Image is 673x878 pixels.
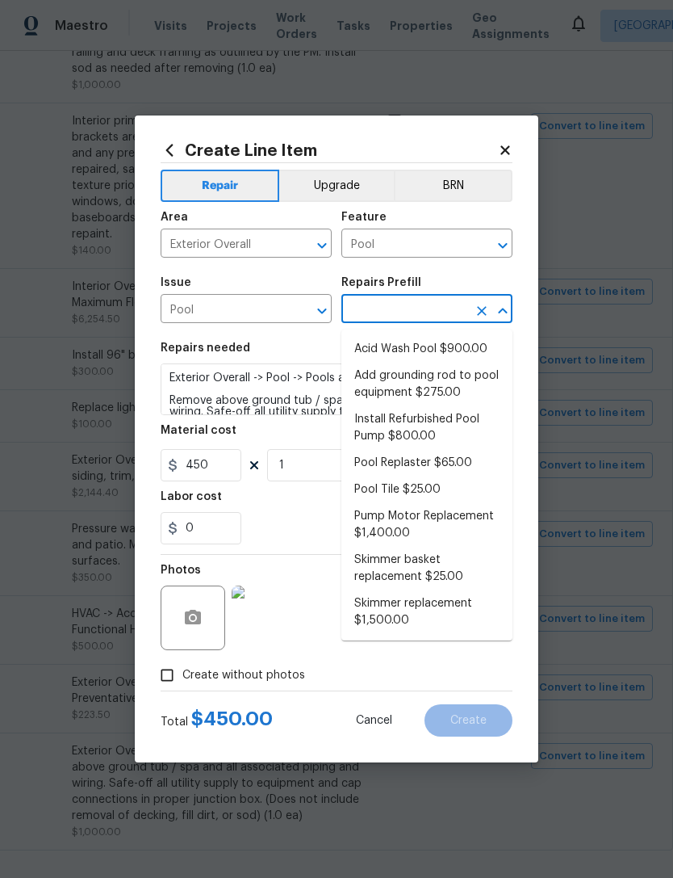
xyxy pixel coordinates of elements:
[161,711,273,730] div: Total
[341,336,512,363] li: Acid Wash Pool $900.00
[341,212,387,223] h5: Feature
[450,715,487,727] span: Create
[341,406,512,450] li: Install Refurbished Pool Pump $800.00
[161,277,191,288] h5: Issue
[161,170,279,202] button: Repair
[311,300,333,322] button: Open
[341,277,421,288] h5: Repairs Prefill
[491,234,514,257] button: Open
[161,363,512,415] textarea: Exterior Overall -> Pool -> Pools and Hot tubs Remove above ground tub / spa and all associated p...
[394,170,512,202] button: BRN
[341,547,512,590] li: Skimmer basket replacement $25.00
[161,141,498,159] h2: Create Line Item
[356,715,392,727] span: Cancel
[161,425,236,436] h5: Material cost
[341,450,512,477] li: Pool Replaster $65.00
[341,503,512,547] li: Pump Motor Replacement $1,400.00
[311,234,333,257] button: Open
[161,212,188,223] h5: Area
[424,704,512,737] button: Create
[161,565,201,576] h5: Photos
[182,667,305,684] span: Create without photos
[279,170,395,202] button: Upgrade
[341,590,512,634] li: Skimmer replacement $1,500.00
[341,477,512,503] li: Pool Tile $25.00
[191,709,273,729] span: $ 450.00
[470,300,493,322] button: Clear
[341,363,512,406] li: Add grounding rod to pool equipment $275.00
[330,704,418,737] button: Cancel
[161,342,250,354] h5: Repairs needed
[491,300,514,322] button: Close
[161,491,222,502] h5: Labor cost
